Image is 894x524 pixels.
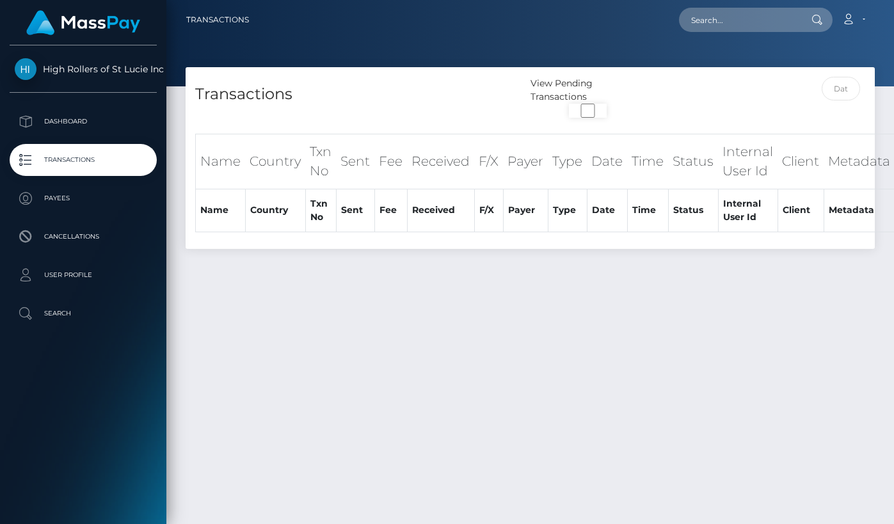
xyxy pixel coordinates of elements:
th: F/X [474,134,503,189]
th: Client [778,189,824,232]
span: High Rollers of St Lucie Inc [10,63,157,75]
th: Sent [336,189,374,232]
th: Internal User Id [718,189,778,232]
th: Received [407,134,474,189]
p: Cancellations [15,227,152,246]
th: Status [668,189,718,232]
th: Fee [374,134,407,189]
img: High Rollers of St Lucie Inc [15,58,36,80]
th: Type [548,189,587,232]
th: Sent [336,134,374,189]
div: View Pending Transactions [531,77,646,104]
th: Time [627,134,668,189]
th: Payer [503,134,548,189]
th: Internal User Id [718,134,778,189]
a: Search [10,298,157,329]
p: Transactions [15,150,152,170]
a: Transactions [10,144,157,176]
th: Date [587,134,627,189]
th: Country [245,189,305,232]
th: Name [196,189,246,232]
th: Txn No [305,134,336,189]
img: MassPay Logo [26,10,140,35]
th: Name [196,134,246,189]
th: Client [778,134,824,189]
p: Payees [15,189,152,208]
th: Payer [503,189,548,232]
th: Fee [374,189,407,232]
th: Status [668,134,718,189]
h4: Transactions [195,83,521,106]
input: Date filter [822,77,860,100]
p: Dashboard [15,112,152,131]
a: Payees [10,182,157,214]
a: Cancellations [10,221,157,253]
input: Search... [679,8,799,32]
th: Country [245,134,305,189]
th: Received [407,189,474,232]
p: Search [15,304,152,323]
th: Time [627,189,668,232]
th: Txn No [305,189,336,232]
p: User Profile [15,266,152,285]
a: User Profile [10,259,157,291]
th: Date [587,189,627,232]
th: F/X [474,189,503,232]
a: Dashboard [10,106,157,138]
th: Type [548,134,587,189]
a: Transactions [186,6,249,33]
